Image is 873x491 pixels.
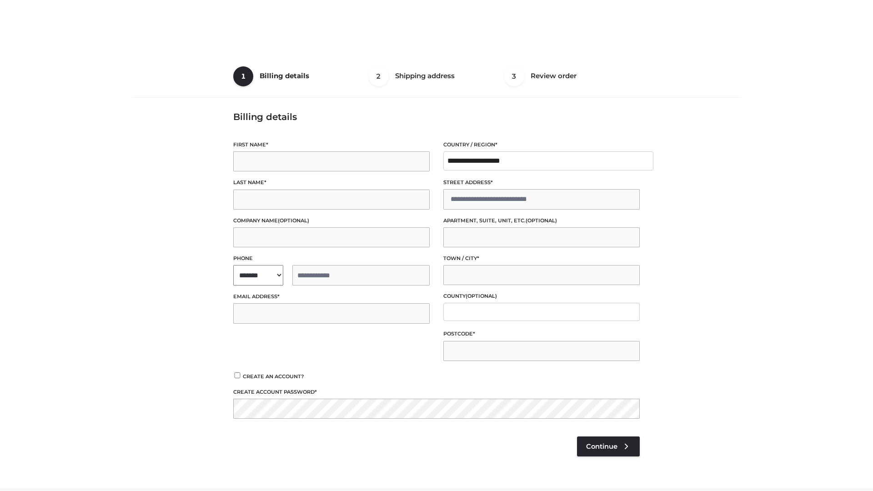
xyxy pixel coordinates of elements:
span: 1 [233,66,253,86]
label: Postcode [443,330,640,338]
label: Email address [233,292,430,301]
span: 2 [369,66,389,86]
label: Company name [233,216,430,225]
label: Create account password [233,388,640,396]
span: Create an account? [243,373,304,380]
span: Shipping address [395,71,455,80]
label: County [443,292,640,301]
span: (optional) [466,293,497,299]
label: First name [233,140,430,149]
span: Review order [531,71,577,80]
span: Continue [586,442,617,451]
h3: Billing details [233,111,640,122]
span: 3 [504,66,524,86]
label: Country / Region [443,140,640,149]
label: Phone [233,254,430,263]
a: Continue [577,436,640,456]
label: Street address [443,178,640,187]
label: Town / City [443,254,640,263]
input: Create an account? [233,372,241,378]
label: Apartment, suite, unit, etc. [443,216,640,225]
span: Billing details [260,71,309,80]
span: (optional) [526,217,557,224]
label: Last name [233,178,430,187]
span: (optional) [278,217,309,224]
